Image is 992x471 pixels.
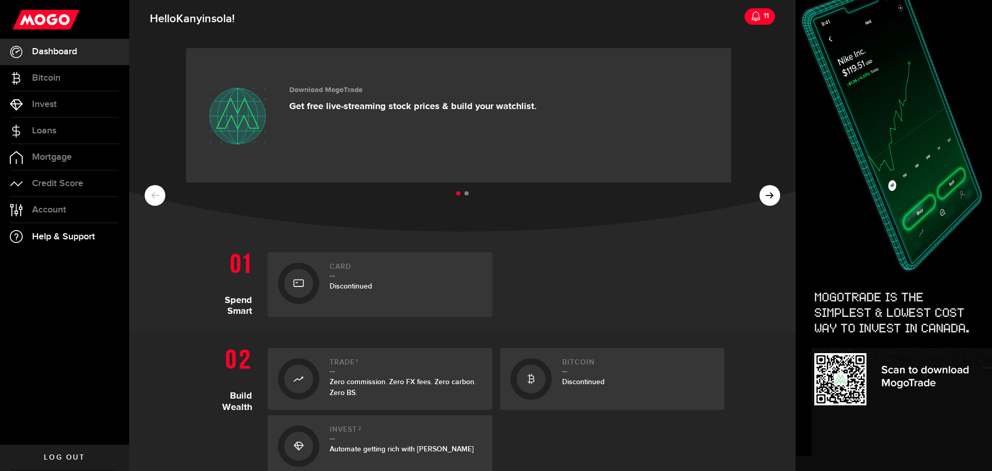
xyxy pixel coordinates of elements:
[32,100,57,109] span: Invest
[330,358,482,372] h2: Trade
[32,73,60,83] span: Bitcoin
[745,8,775,25] a: 11
[32,179,83,188] span: Credit Score
[330,282,372,291] span: Discontinued
[289,86,537,95] h3: Download MogoTrade
[358,426,362,432] sup: 2
[186,48,731,183] a: Download MogoTrade Get free live-streaming stock prices & build your watchlist.
[330,377,476,397] span: Zero commission. Zero FX fees. Zero carbon. Zero BS.
[500,348,725,410] a: BitcoinDiscontinued
[32,126,56,135] span: Loans
[330,263,482,277] h2: Card
[32,205,66,215] span: Account
[32,153,72,162] span: Mortgage
[761,5,769,27] div: 11
[268,348,492,410] a: Trade1Zero commission. Zero FX fees. Zero carbon. Zero BS.
[176,12,232,26] span: Kanyinsola
[200,247,260,317] h1: Spend Smart
[44,454,85,461] span: Log out
[32,232,95,241] span: Help & Support
[150,8,235,30] span: Hello !
[356,358,359,364] sup: 1
[330,445,474,453] span: Automate getting rich with [PERSON_NAME]
[562,377,605,386] span: Discontinued
[330,426,482,439] h2: Invest
[268,252,492,317] a: CardDiscontinued
[562,358,715,372] h2: Bitcoin
[32,47,77,56] span: Dashboard
[289,101,537,112] p: Get free live-streaming stock prices & build your watchlist.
